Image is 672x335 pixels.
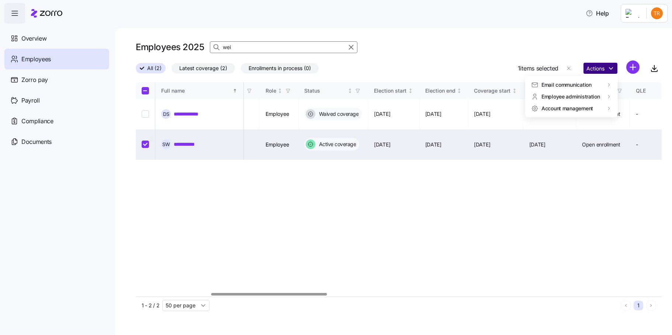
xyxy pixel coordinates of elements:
[425,141,441,148] span: [DATE]
[317,141,356,148] span: Active coverage
[541,105,593,112] span: Account management
[260,129,298,160] td: Employee
[142,141,149,148] input: Select record 2
[541,81,592,89] span: Email communication
[582,141,620,148] span: Open enrollment
[474,141,490,148] span: [DATE]
[541,93,600,100] span: Employee administration
[374,141,390,148] span: [DATE]
[162,142,170,147] span: S W
[529,141,545,148] span: [DATE]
